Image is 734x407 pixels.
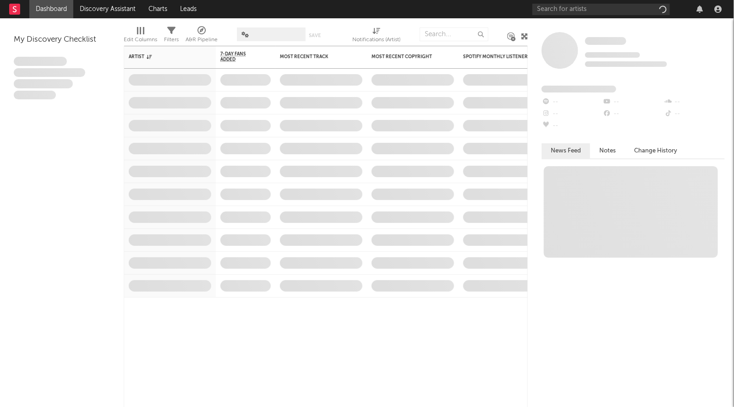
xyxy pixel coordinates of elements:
div: Filters [164,23,179,49]
span: Integer aliquet in purus et [14,68,85,77]
span: Lorem ipsum dolor [14,57,67,66]
div: Filters [164,34,179,45]
button: Change History [625,143,686,158]
span: Praesent ac interdum [14,79,73,88]
input: Search for artists [532,4,670,15]
div: Edit Columns [124,23,157,49]
div: Most Recent Copyright [372,54,440,60]
div: -- [664,96,725,108]
span: Tracking Since: [DATE] [585,52,640,58]
div: -- [542,108,603,120]
span: Some Artist [585,37,626,45]
button: News Feed [542,143,590,158]
div: Notifications (Artist) [352,34,400,45]
div: A&R Pipeline [186,23,218,49]
div: Most Recent Track [280,54,349,60]
div: Notifications (Artist) [352,23,400,49]
div: -- [664,108,725,120]
span: Aliquam viverra [14,91,56,100]
div: Edit Columns [124,34,157,45]
input: Search... [420,27,488,41]
div: My Discovery Checklist [14,34,110,45]
div: A&R Pipeline [186,34,218,45]
a: Some Artist [585,37,626,46]
div: -- [603,96,663,108]
div: -- [542,120,603,132]
button: Save [309,33,321,38]
div: -- [603,108,663,120]
span: 0 fans last week [585,61,667,67]
span: 7-Day Fans Added [220,51,257,62]
button: Notes [590,143,625,158]
div: -- [542,96,603,108]
div: Artist [129,54,197,60]
div: Spotify Monthly Listeners [463,54,532,60]
span: Fans Added by Platform [542,86,616,92]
